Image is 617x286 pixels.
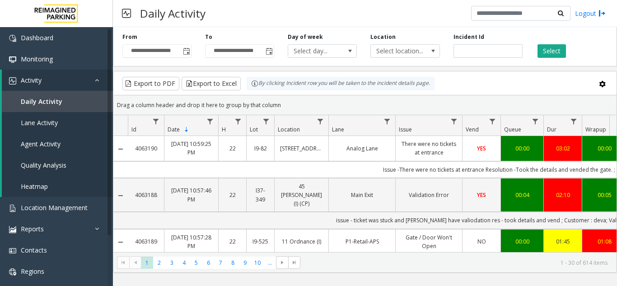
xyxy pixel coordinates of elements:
span: Go to the last page [288,256,300,269]
button: Export to PDF [122,77,179,90]
a: 00:00 [506,237,538,246]
a: 00:00 [506,144,538,153]
span: Page 7 [215,257,227,269]
span: Page 3 [166,257,178,269]
img: 'icon' [9,268,16,276]
span: Location Management [21,203,88,212]
span: Daily Activity [21,97,62,106]
span: H [222,126,226,133]
span: Toggle popup [181,45,191,57]
span: Vend [466,126,479,133]
span: Issue [399,126,412,133]
label: Location [370,33,396,41]
a: Id Filter Menu [150,115,162,127]
span: Monitoring [21,55,53,63]
a: 22 [224,237,241,246]
a: P1-Retail-APS [334,237,390,246]
span: Heatmap [21,182,48,191]
h3: Daily Activity [136,2,210,24]
a: 4063189 [133,237,159,246]
span: Reports [21,225,44,233]
a: 22 [224,191,241,199]
span: Page 8 [227,257,239,269]
span: Activity [21,76,42,84]
img: 'icon' [9,205,16,212]
a: 4063190 [133,144,159,153]
span: Lane [332,126,344,133]
label: Incident Id [453,33,484,41]
a: Date Filter Menu [204,115,216,127]
span: YES [477,191,486,199]
span: Contacts [21,246,47,254]
span: Page 5 [190,257,202,269]
span: Id [131,126,136,133]
a: Dur Filter Menu [568,115,580,127]
div: By clicking Incident row you will be taken to the incident details page. [247,77,435,90]
a: Collapse Details [113,145,128,153]
a: Agent Activity [2,133,113,155]
span: Lane Activity [21,118,58,127]
img: infoIcon.svg [251,80,258,87]
span: Quality Analysis [21,161,66,169]
img: 'icon' [9,247,16,254]
img: pageIcon [122,2,131,24]
span: Date [168,126,180,133]
a: YES [468,144,495,153]
span: Regions [21,267,44,276]
span: Dur [547,126,556,133]
span: Page 9 [239,257,251,269]
span: YES [477,145,486,152]
a: Collapse Details [113,239,128,246]
label: To [205,33,212,41]
a: Lot Filter Menu [260,115,272,127]
span: Page 2 [153,257,165,269]
img: logout [598,9,606,18]
span: Sortable [183,126,190,133]
div: Drag a column header and drop it here to group by that column [113,97,617,113]
a: H Filter Menu [232,115,244,127]
a: 00:04 [506,191,538,199]
a: 45 [PERSON_NAME] (I) (CP) [280,182,323,208]
a: NO [468,237,495,246]
a: 03:02 [549,144,576,153]
span: Page 1 [141,257,153,269]
a: 11 Ordnance (I) [280,237,323,246]
a: Validation Error [401,191,457,199]
a: 01:45 [549,237,576,246]
label: From [122,33,137,41]
span: Go to the last page [291,259,298,266]
span: NO [477,238,486,245]
a: [DATE] 10:57:28 PM [170,233,213,250]
span: Page 10 [252,257,264,269]
span: Location [278,126,300,133]
a: Activity [2,70,113,91]
a: [STREET_ADDRESS] [280,144,323,153]
a: Daily Activity [2,91,113,112]
span: Page 6 [202,257,215,269]
a: 02:10 [549,191,576,199]
a: Gate / Door Won't Open [401,233,457,250]
a: Quality Analysis [2,155,113,176]
button: Export to Excel [182,77,241,90]
a: I37-349 [252,186,269,203]
a: Collapse Details [113,192,128,199]
a: There were no tickets at entrance [401,140,457,157]
button: Select [538,44,566,58]
img: 'icon' [9,35,16,42]
a: Queue Filter Menu [529,115,542,127]
a: Lane Filter Menu [381,115,393,127]
a: 22 [224,144,241,153]
img: 'icon' [9,77,16,84]
span: Wrapup [585,126,606,133]
img: 'icon' [9,226,16,233]
span: Select location... [371,45,425,57]
span: Queue [504,126,521,133]
a: Location Filter Menu [314,115,327,127]
a: Issue Filter Menu [448,115,460,127]
a: [DATE] 10:57:46 PM [170,186,213,203]
span: Go to the next page [279,259,286,266]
